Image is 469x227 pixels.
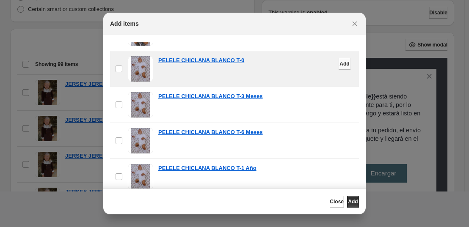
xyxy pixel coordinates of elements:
h2: Add items [110,19,139,28]
button: Close [330,196,344,208]
button: Add [339,58,350,70]
span: Close [330,198,344,205]
a: PELELE CHICLANA BLANCO T-0 [158,56,244,65]
a: PELELE CHICLANA BLANCO T-1 Año [158,164,257,172]
span: Add [339,60,349,67]
span: Add [348,198,358,205]
button: Close [349,18,361,30]
button: Add [347,196,359,208]
a: PELELE CHICLANA BLANCO T-3 Meses [158,92,263,101]
a: PELELE CHICLANA BLANCO T-6 Meses [158,128,263,137]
